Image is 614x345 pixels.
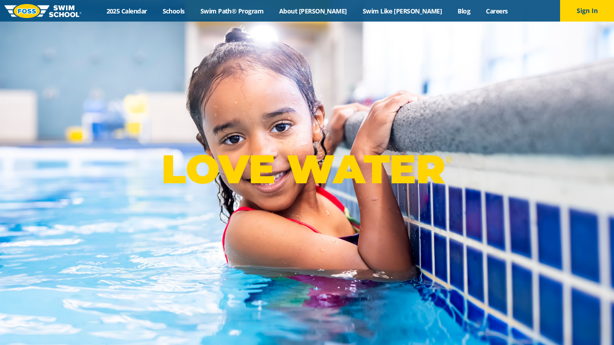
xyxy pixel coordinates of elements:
[271,7,355,15] a: About [PERSON_NAME]
[4,4,81,18] img: FOSS Swim School Logo
[98,7,155,15] a: 2025 Calendar
[355,7,450,15] a: Swim Like [PERSON_NAME]
[192,7,271,15] a: Swim Path® Program
[155,7,192,15] a: Schools
[161,145,452,193] p: LOVE WATER
[450,7,478,15] a: Blog
[478,7,516,15] a: Careers
[445,154,452,165] sup: ®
